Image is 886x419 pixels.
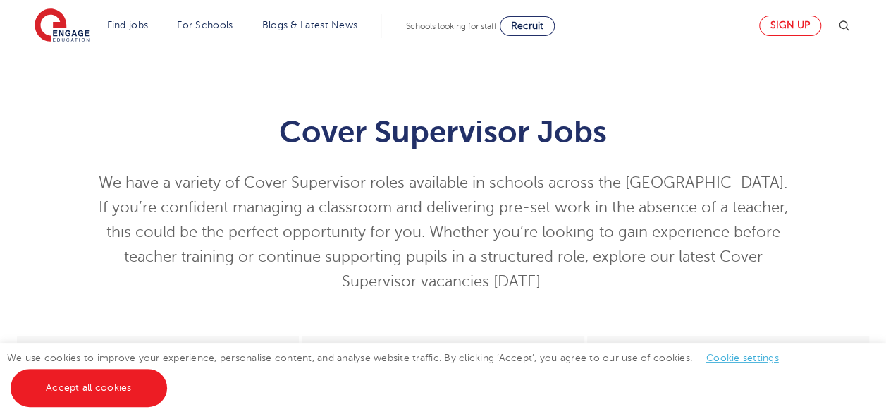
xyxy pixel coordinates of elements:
[759,16,821,36] a: Sign up
[177,20,233,30] a: For Schools
[262,20,358,30] a: Blogs & Latest News
[35,8,90,44] img: Engage Education
[511,20,543,31] span: Recruit
[107,20,149,30] a: Find jobs
[11,369,167,407] a: Accept all cookies
[500,16,555,36] a: Recruit
[406,21,497,31] span: Schools looking for staff
[7,353,793,393] span: We use cookies to improve your experience, personalise content, and analyse website traffic. By c...
[97,114,789,150] h1: Cover Supervisor Jobs
[98,174,787,290] span: We have a variety of Cover Supervisor roles available in schools across the [GEOGRAPHIC_DATA]. If...
[706,353,779,363] a: Cookie settings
